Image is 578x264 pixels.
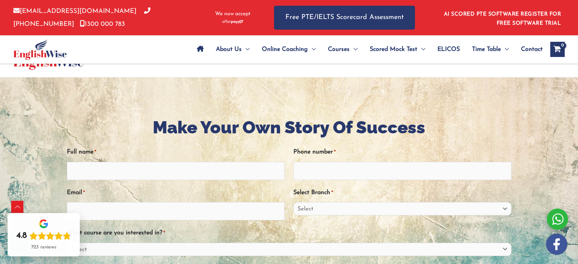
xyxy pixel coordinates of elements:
label: Email [67,187,85,199]
div: Rating: 4.8 out of 5 [16,231,71,241]
img: white-facebook.png [546,234,567,255]
span: Menu Toggle [308,36,316,63]
a: CoursesMenu Toggle [322,36,364,63]
span: Menu Toggle [501,36,509,63]
span: About Us [216,36,242,63]
a: [EMAIL_ADDRESS][DOMAIN_NAME] [13,8,136,14]
aside: Header Widget 1 [439,5,565,30]
a: Free PTE/IELTS Scorecard Assessment [274,6,415,30]
a: AI SCORED PTE SOFTWARE REGISTER FOR FREE SOFTWARE TRIAL [444,11,561,26]
span: We now accept [215,10,250,18]
nav: Site Navigation: Main Menu [191,36,543,63]
div: 723 reviews [31,244,56,250]
span: Time Table [472,36,501,63]
a: ELICOS [431,36,466,63]
label: Full name [67,146,96,158]
span: Courses [328,36,350,63]
a: Time TableMenu Toggle [466,36,515,63]
h1: Make Your Own Story Of Success [67,115,511,139]
a: Scored Mock TestMenu Toggle [364,36,431,63]
img: cropped-ew-logo [13,39,67,60]
span: ELICOS [437,36,460,63]
div: 4.8 [16,231,27,241]
label: Select Branch [293,187,333,199]
a: 1300 000 783 [80,21,125,27]
a: View Shopping Cart, empty [550,42,565,57]
span: Contact [521,36,543,63]
a: Contact [515,36,543,63]
label: Phone number [293,146,336,158]
a: [PHONE_NUMBER] [13,8,150,27]
span: Menu Toggle [242,36,250,63]
span: Menu Toggle [417,36,425,63]
img: Afterpay-Logo [222,20,243,24]
span: Scored Mock Test [370,36,417,63]
span: Online Coaching [262,36,308,63]
label: What course are you interested in? [67,227,165,239]
a: About UsMenu Toggle [210,36,256,63]
a: Online CoachingMenu Toggle [256,36,322,63]
span: Menu Toggle [350,36,358,63]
